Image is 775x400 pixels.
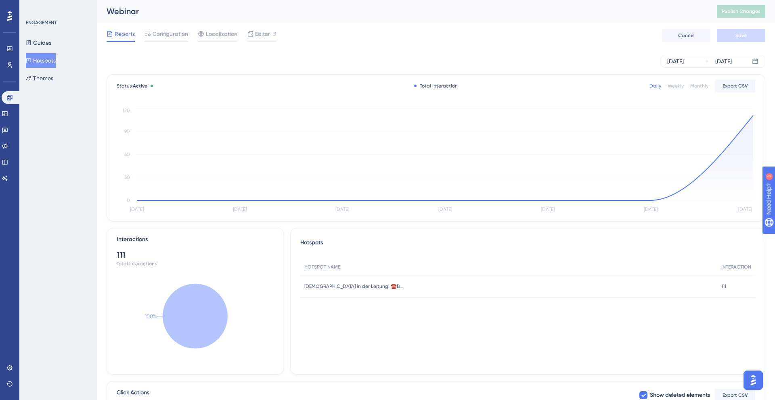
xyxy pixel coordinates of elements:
[735,32,747,39] span: Save
[26,53,56,68] button: Hotspots
[19,2,50,12] span: Need Help?
[123,108,130,113] tspan: 120
[26,35,51,50] button: Guides
[717,5,765,18] button: Publish Changes
[133,83,147,89] span: Active
[117,235,148,244] div: Interactions
[649,83,661,89] div: Daily
[662,29,710,42] button: Cancel
[124,175,130,180] tspan: 30
[124,152,130,157] tspan: 60
[723,83,748,89] span: Export CSV
[304,264,340,270] span: HOTSPOT NAME
[300,238,323,252] span: Hotspots
[541,206,555,212] tspan: [DATE]
[255,29,270,39] span: Editor
[130,206,144,212] tspan: [DATE]
[722,8,760,15] span: Publish Changes
[56,4,59,10] div: 3
[26,19,57,26] div: ENGAGEMENT
[678,32,695,39] span: Cancel
[127,198,130,203] tspan: 0
[715,79,755,92] button: Export CSV
[117,83,147,89] span: Status:
[26,71,53,85] button: Themes
[145,313,157,319] text: 100%
[233,206,247,212] tspan: [DATE]
[438,206,452,212] tspan: [DATE]
[335,206,349,212] tspan: [DATE]
[644,206,658,212] tspan: [DATE]
[715,56,732,66] div: [DATE]
[107,6,697,17] div: Webinar
[738,206,752,212] tspan: [DATE]
[723,392,748,398] span: Export CSV
[721,264,751,270] span: INTERACTION
[124,129,130,134] tspan: 90
[717,29,765,42] button: Save
[741,368,765,392] iframe: UserGuiding AI Assistant Launcher
[414,83,458,89] div: Total Interaction
[668,83,684,89] div: Weekly
[667,56,684,66] div: [DATE]
[650,390,710,400] span: Show deleted elements
[153,29,188,39] span: Configuration
[117,249,274,260] div: 111
[304,283,405,290] span: [DEMOGRAPHIC_DATA] in der Leitung! ☎️Bald kann dein KI-Assistent nicht nur chatten, sondern auch ...
[721,283,726,290] span: 111
[206,29,237,39] span: Localization
[115,29,135,39] span: Reports
[690,83,708,89] div: Monthly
